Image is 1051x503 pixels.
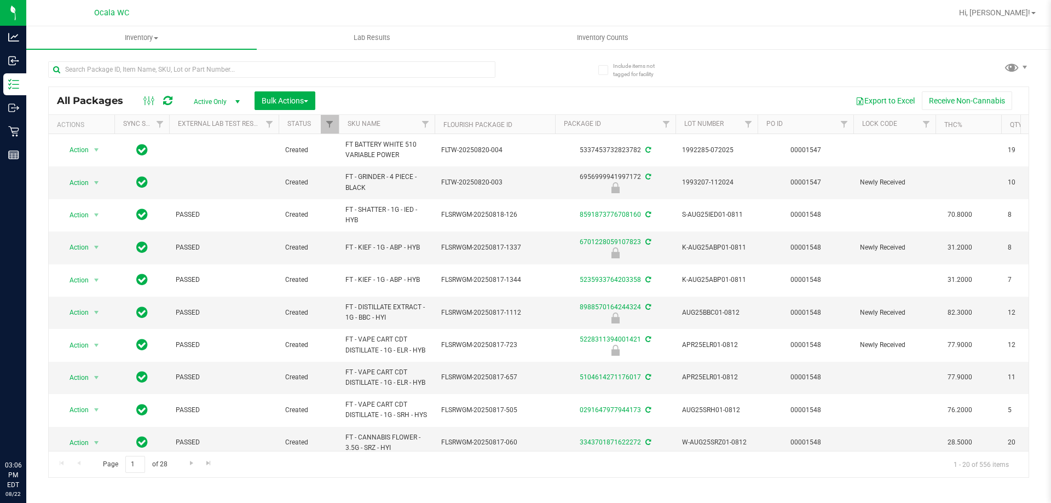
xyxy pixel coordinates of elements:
span: In Sync [136,175,148,190]
span: All Packages [57,95,134,107]
p: 08/22 [5,490,21,498]
span: 19 [1008,145,1049,155]
span: Bulk Actions [262,96,308,105]
inline-svg: Retail [8,126,19,137]
span: Created [285,242,332,253]
span: 10 [1008,177,1049,188]
span: 31.2000 [942,272,978,288]
span: In Sync [136,435,148,450]
div: Newly Received [553,247,677,258]
a: Filter [321,115,339,134]
span: In Sync [136,142,148,158]
span: 1 - 20 of 556 items [945,456,1018,472]
a: 00001547 [790,146,821,154]
a: 8988570164244324 [580,303,641,311]
span: Action [60,370,89,385]
span: FT - VAPE CART CDT DISTILLATE - 1G - ELR - HYB [345,367,428,388]
a: Status [287,120,311,128]
span: select [90,338,103,353]
a: 6701228059107823 [580,238,641,246]
a: 00001548 [790,373,821,381]
a: Package ID [564,120,601,128]
a: Lock Code [862,120,897,128]
span: Action [60,207,89,223]
span: select [90,273,103,288]
span: Created [285,177,332,188]
span: In Sync [136,369,148,385]
span: FT - GRINDER - 4 PIECE - BLACK [345,172,428,193]
span: Newly Received [860,242,929,253]
span: 82.3000 [942,305,978,321]
input: Search Package ID, Item Name, SKU, Lot or Part Number... [48,61,495,78]
a: 0291647977944173 [580,406,641,414]
a: External Lab Test Result [178,120,264,128]
span: FLSRWGM-20250817-1112 [441,308,548,318]
inline-svg: Outbound [8,102,19,113]
a: Filter [417,115,435,134]
span: 76.2000 [942,402,978,418]
inline-svg: Reports [8,149,19,160]
span: In Sync [136,207,148,222]
a: Filter [151,115,169,134]
span: Sync from Compliance System [644,173,651,181]
span: FLSRWGM-20250817-723 [441,340,548,350]
span: In Sync [136,402,148,418]
a: 5104614271176017 [580,373,641,381]
span: 77.9000 [942,369,978,385]
a: THC% [944,121,962,129]
span: Action [60,435,89,450]
span: select [90,305,103,320]
a: Filter [261,115,279,134]
span: Action [60,305,89,320]
span: 77.9000 [942,337,978,353]
span: FLSRWGM-20250817-1337 [441,242,548,253]
span: select [90,240,103,255]
a: Inventory [26,26,257,49]
span: 8 [1008,242,1049,253]
div: 5337453732823782 [553,145,677,155]
span: PASSED [176,405,272,415]
span: Sync from Compliance System [644,238,651,246]
a: Sync Status [123,120,165,128]
span: FLTW-20250820-003 [441,177,548,188]
span: FT - DISTILLATE EXTRACT - 1G - BBC - HYI [345,302,428,323]
a: Lab Results [257,26,487,49]
span: Page of 28 [94,456,176,473]
span: Sync from Compliance System [644,276,651,284]
span: FT - SHATTER - 1G - IED - HYB [345,205,428,226]
span: Newly Received [860,177,929,188]
p: 03:06 PM EDT [5,460,21,490]
a: Lot Number [684,120,724,128]
span: Sync from Compliance System [644,211,651,218]
span: In Sync [136,272,148,287]
span: W-AUG25SRZ01-0812 [682,437,751,448]
a: Qty [1010,121,1022,129]
span: 7 [1008,275,1049,285]
span: Action [60,273,89,288]
a: Go to the next page [183,456,199,471]
span: FT - KIEF - 1G - ABP - HYB [345,275,428,285]
span: Sync from Compliance System [644,303,651,311]
div: 6956999941997172 [553,172,677,193]
inline-svg: Inventory [8,79,19,90]
span: In Sync [136,337,148,352]
button: Receive Non-Cannabis [922,91,1012,110]
a: 3343701871622272 [580,438,641,446]
span: PASSED [176,308,272,318]
span: FT - CANNABIS FLOWER - 3.5G - SRZ - HYI [345,432,428,453]
span: Ocala WC [94,8,129,18]
span: Created [285,405,332,415]
span: 1992285-072025 [682,145,751,155]
span: FLSRWGM-20250817-1344 [441,275,548,285]
span: In Sync [136,305,148,320]
inline-svg: Inbound [8,55,19,66]
span: 28.5000 [942,435,978,450]
span: PASSED [176,340,272,350]
a: Inventory Counts [487,26,718,49]
a: Go to the last page [201,456,217,471]
span: Newly Received [860,340,929,350]
span: FT BATTERY WHITE 510 VARIABLE POWER [345,140,428,160]
a: 00001548 [790,438,821,446]
span: FLSRWGM-20250817-657 [441,372,548,383]
span: Newly Received [860,308,929,318]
